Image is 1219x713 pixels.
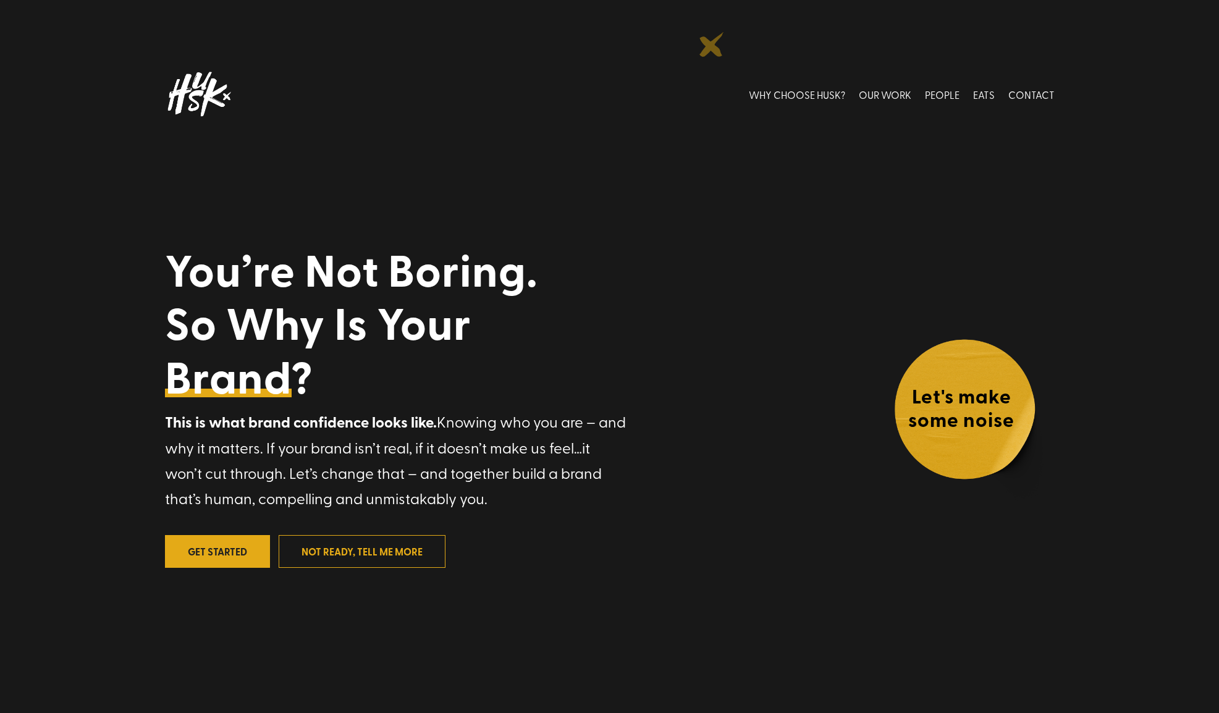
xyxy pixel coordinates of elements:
[1008,67,1055,122] a: CONTACT
[749,67,845,122] a: WHY CHOOSE HUSK?
[165,409,628,510] p: Knowing who you are – and why it matters. If your brand isn’t real, if it doesn’t make us feel…it...
[165,535,270,568] a: Get Started
[859,67,911,122] a: OUR WORK
[925,67,960,122] a: PEOPLE
[893,384,1029,437] h4: Let's make some noise
[973,67,995,122] a: EATS
[165,67,233,122] img: Husk logo
[165,411,437,432] strong: This is what brand confidence looks like.
[165,243,679,409] h1: You’re Not Boring. So Why Is Your ?
[279,535,445,568] a: not ready, tell me more
[165,350,292,403] a: Brand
